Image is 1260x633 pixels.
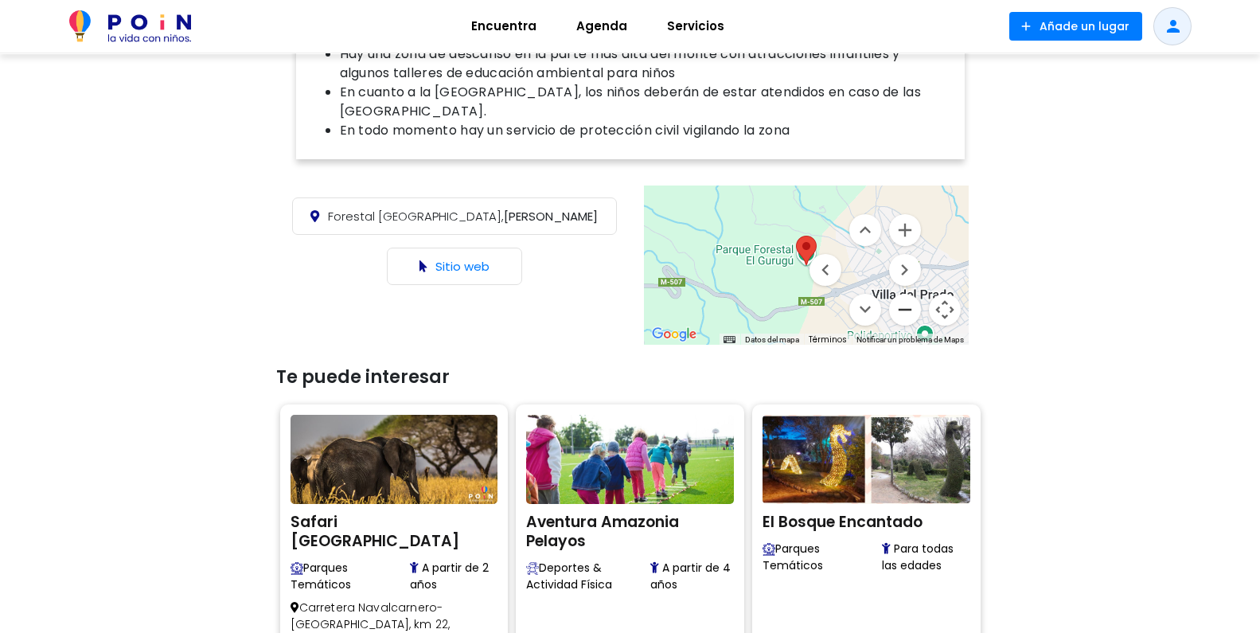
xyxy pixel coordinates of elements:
[410,560,498,593] span: A partir de 2 años
[526,415,734,504] img: Aventura Amazonia Pelayos
[569,14,634,39] span: Agenda
[849,214,881,246] button: Mover arriba
[291,560,410,593] span: Parques Temáticos
[435,258,490,275] a: Sitio web
[451,7,556,45] a: Encuentra
[889,254,921,286] button: Mover a la derecha
[340,45,953,83] li: Hay una zona de descanso en la parte más alta del monte con atracciones infantiles y algunos tall...
[809,334,847,346] a: Términos (se abre en una nueva pestaña)
[889,214,921,246] button: Ampliar
[69,10,191,42] img: POiN
[849,294,881,326] button: Mover abajo
[526,508,734,551] h2: Aventura Amazonia Pelayos
[763,541,882,574] span: Parques Temáticos
[291,415,498,504] img: Safari Madrid
[556,7,647,45] a: Agenda
[809,254,841,286] button: Mover a la izquierda
[340,121,953,140] li: En todo momento hay un servicio de protección civil vigilando la zona
[526,560,650,593] span: Deportes & Actividad Física
[291,508,498,551] h2: Safari [GEOGRAPHIC_DATA]
[328,208,504,225] span: Forestal [GEOGRAPHIC_DATA],
[882,541,970,574] span: Para todas las edades
[856,335,964,344] a: Notificar un problema de Maps
[763,543,775,556] img: Vive la magia en parques temáticos adaptados para familias. Atracciones por edades, accesos cómod...
[724,334,735,346] button: Combinaciones de teclas
[763,415,970,504] img: El Bosque Encantado
[464,14,544,39] span: Encuentra
[328,208,598,225] span: [PERSON_NAME]
[650,560,734,593] span: A partir de 4 años
[276,367,985,388] h3: Te puede interesar
[340,83,953,121] li: En cuanto a la [GEOGRAPHIC_DATA], los niños deberán de estar atendidos en caso de las [GEOGRAPHIC...
[291,562,303,575] img: Vive la magia en parques temáticos adaptados para familias. Atracciones por edades, accesos cómod...
[647,7,744,45] a: Servicios
[660,14,731,39] span: Servicios
[763,508,970,532] h2: El Bosque Encantado
[929,294,961,326] button: Controles de visualización del mapa
[648,324,700,345] img: Google
[889,294,921,326] button: Reducir
[1009,12,1142,41] button: Añade un lugar
[648,324,700,345] a: Abre esta zona en Google Maps (se abre en una nueva ventana)
[526,562,539,575] img: Desde natación hasta artes marciales, POiN te muestra espacios seguros y adaptados para fomentar ...
[745,334,799,346] button: Datos del mapa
